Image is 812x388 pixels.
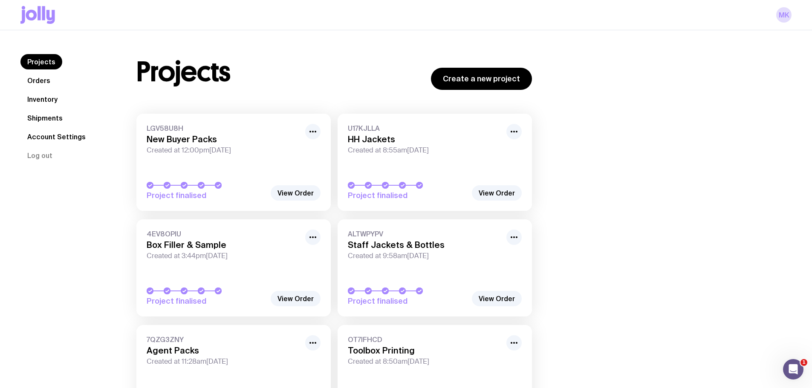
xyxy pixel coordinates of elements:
[147,335,300,344] span: 7QZG3ZNY
[136,58,231,86] h1: Projects
[147,296,266,306] span: Project finalised
[783,359,803,379] iframe: Intercom live chat
[348,190,467,201] span: Project finalised
[271,291,321,306] a: View Order
[147,134,300,144] h3: New Buyer Packs
[136,114,331,211] a: LGV58U8HNew Buyer PacksCreated at 12:00pm[DATE]Project finalised
[147,357,300,366] span: Created at 11:28am[DATE]
[348,134,501,144] h3: HH Jackets
[348,124,501,132] span: U17KJLLA
[348,357,501,366] span: Created at 8:50am[DATE]
[147,240,300,250] h3: Box Filler & Sample
[348,240,501,250] h3: Staff Jackets & Bottles
[147,252,300,260] span: Created at 3:44pm[DATE]
[147,230,300,238] span: 4EV8OPIU
[348,146,501,155] span: Created at 8:55am[DATE]
[348,230,501,238] span: ALTWPYPV
[431,68,532,90] a: Create a new project
[20,110,69,126] a: Shipments
[147,124,300,132] span: LGV58U8H
[348,335,501,344] span: OT7IFHCD
[338,219,532,316] a: ALTWPYPVStaff Jackets & BottlesCreated at 9:58am[DATE]Project finalised
[147,146,300,155] span: Created at 12:00pm[DATE]
[147,345,300,356] h3: Agent Packs
[776,7,792,23] a: MK
[348,345,501,356] h3: Toolbox Printing
[472,291,522,306] a: View Order
[472,185,522,201] a: View Order
[348,252,501,260] span: Created at 9:58am[DATE]
[20,73,57,88] a: Orders
[271,185,321,201] a: View Order
[20,92,64,107] a: Inventory
[348,296,467,306] span: Project finalised
[20,129,92,144] a: Account Settings
[20,148,59,163] button: Log out
[800,359,807,366] span: 1
[338,114,532,211] a: U17KJLLAHH JacketsCreated at 8:55am[DATE]Project finalised
[136,219,331,316] a: 4EV8OPIUBox Filler & SampleCreated at 3:44pm[DATE]Project finalised
[20,54,62,69] a: Projects
[147,190,266,201] span: Project finalised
